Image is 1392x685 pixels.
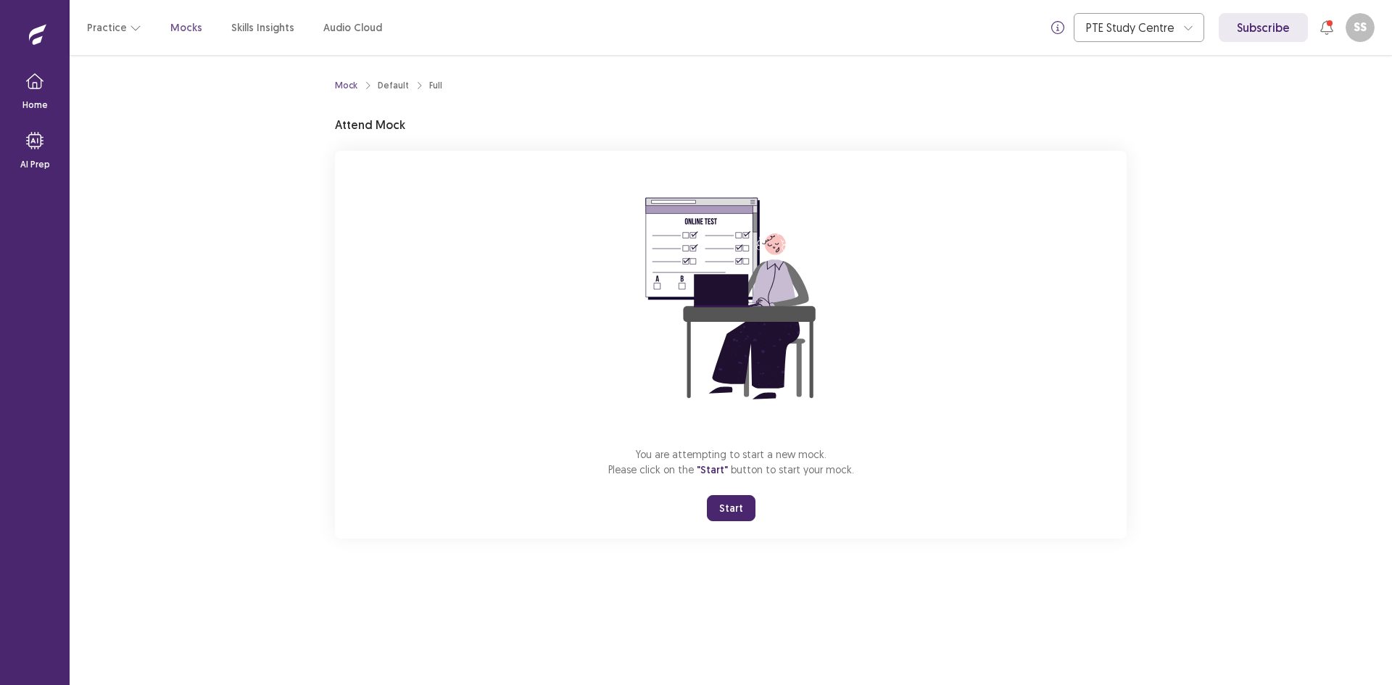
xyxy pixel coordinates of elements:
[1045,14,1071,41] button: info
[697,463,728,476] span: "Start"
[378,79,409,92] div: Default
[335,79,357,92] a: Mock
[20,158,50,171] p: AI Prep
[1219,13,1308,42] a: Subscribe
[335,116,405,133] p: Attend Mock
[429,79,442,92] div: Full
[335,79,442,92] nav: breadcrumb
[1346,13,1375,42] button: SS
[22,99,48,112] p: Home
[600,168,861,429] img: attend-mock
[231,20,294,36] a: Skills Insights
[323,20,382,36] a: Audio Cloud
[707,495,755,521] button: Start
[170,20,202,36] a: Mocks
[608,447,854,478] p: You are attempting to start a new mock. Please click on the button to start your mock.
[87,14,141,41] button: Practice
[1086,14,1176,41] div: PTE Study Centre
